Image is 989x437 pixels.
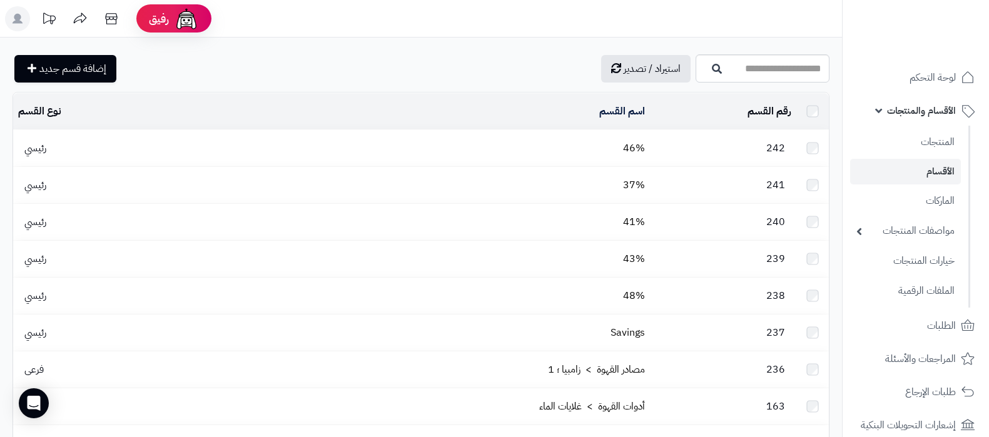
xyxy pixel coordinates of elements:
[655,104,791,119] div: رقم القسم
[18,288,53,303] span: رئيسي
[850,63,981,93] a: لوحة التحكم
[174,6,199,31] img: ai-face.png
[13,93,158,129] td: نوع القسم
[19,388,49,418] div: Open Intercom Messenger
[887,102,956,119] span: الأقسام والمنتجات
[548,362,645,377] a: مصادر القهوة > زامبيا ؛ 1
[623,251,645,266] a: 43%
[910,69,956,86] span: لوحة التحكم
[18,362,50,377] span: فرعى
[623,178,645,193] a: 37%
[904,28,977,54] img: logo-2.png
[18,399,50,414] span: فرعى
[850,311,981,341] a: الطلبات
[850,218,961,244] a: مواصفات المنتجات
[624,61,681,76] span: استيراد / تصدير
[760,251,791,266] span: 239
[885,350,956,368] span: المراجعات والأسئلة
[760,214,791,229] span: 240
[850,188,961,214] a: الماركات
[760,288,791,303] span: 238
[760,399,791,414] span: 163
[623,288,645,303] a: 48%
[39,61,106,76] span: إضافة قسم جديد
[850,377,981,407] a: طلبات الإرجاع
[611,325,645,340] a: Savings
[18,178,53,193] span: رئيسي
[623,214,645,229] a: 41%
[905,383,956,401] span: طلبات الإرجاع
[760,141,791,156] span: 242
[18,141,53,156] span: رئيسي
[850,129,961,156] a: المنتجات
[18,325,53,340] span: رئيسي
[850,159,961,184] a: الأقسام
[601,55,691,83] a: استيراد / تصدير
[850,278,961,304] a: الملفات الرقمية
[18,214,53,229] span: رئيسي
[539,399,645,414] a: أدوات القهوة > غلايات الماء
[14,55,116,83] a: إضافة قسم جديد
[18,251,53,266] span: رئيسي
[850,248,961,274] a: خيارات المنتجات
[927,317,956,334] span: الطلبات
[760,362,791,377] span: 236
[623,141,645,156] a: 46%
[861,416,956,434] span: إشعارات التحويلات البنكية
[33,6,64,34] a: تحديثات المنصة
[760,325,791,340] span: 237
[850,344,981,374] a: المراجعات والأسئلة
[149,11,169,26] span: رفيق
[599,104,645,119] a: اسم القسم
[760,178,791,193] span: 241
